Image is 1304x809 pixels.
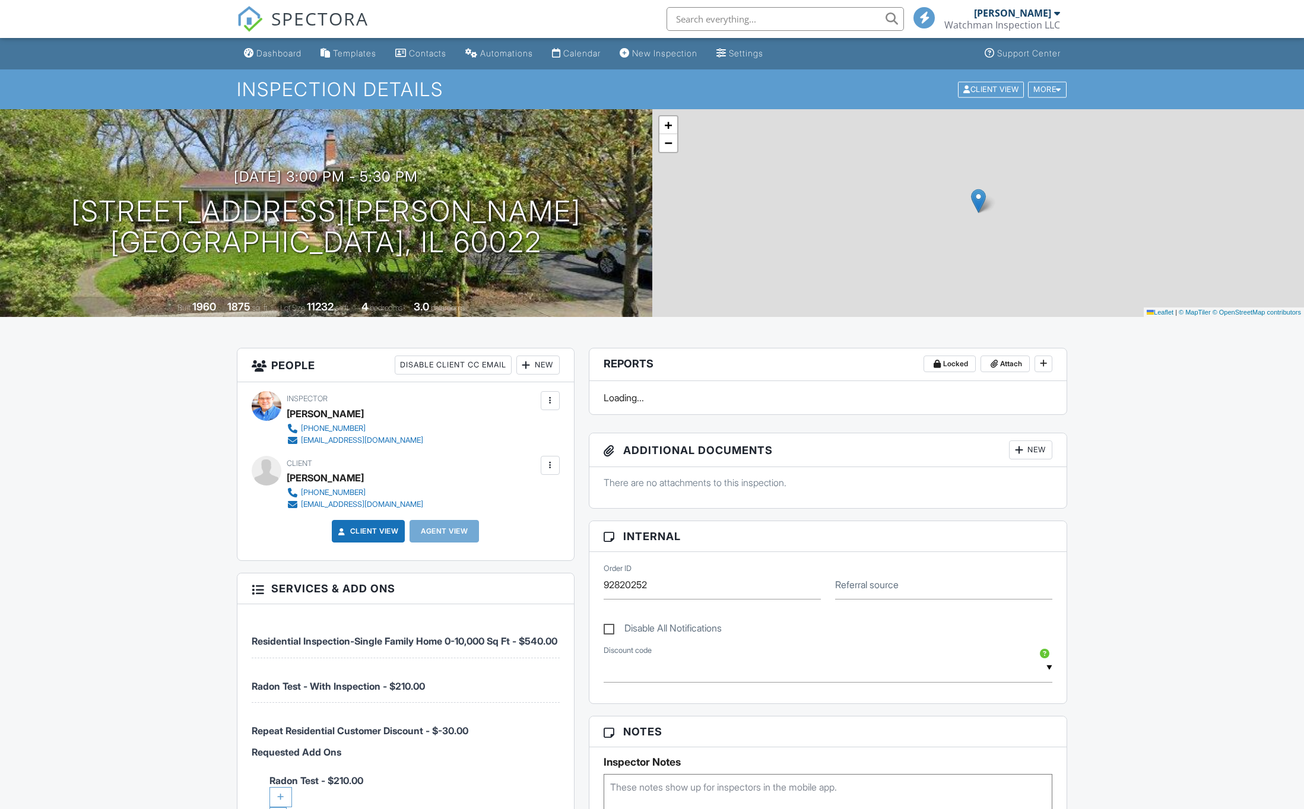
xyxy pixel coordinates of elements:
[632,48,697,58] div: New Inspection
[604,645,652,656] label: Discount code
[252,725,468,737] span: Repeat Residential Customer Discount - $-30.00
[370,303,402,312] span: bedrooms
[461,43,538,65] a: Automations (Basic)
[252,703,560,747] li: Service: Repeat Residential Customer Discount
[252,680,425,692] span: Radon Test - With Inspection - $210.00
[944,19,1060,31] div: Watchman Inspection LLC
[563,48,601,58] div: Calendar
[301,424,366,433] div: [PHONE_NUMBER]
[664,135,672,150] span: −
[664,118,672,132] span: +
[395,356,512,375] div: Disable Client CC Email
[615,43,702,65] a: New Inspection
[391,43,451,65] a: Contacts
[480,48,533,58] div: Automations
[958,81,1024,97] div: Client View
[192,300,216,313] div: 1960
[239,43,306,65] a: Dashboard
[1175,309,1177,316] span: |
[237,6,263,32] img: The Best Home Inspection Software - Spectora
[287,405,364,423] div: [PERSON_NAME]
[604,476,1053,489] p: There are no attachments to this inspection.
[287,499,423,510] a: [EMAIL_ADDRESS][DOMAIN_NAME]
[287,459,312,468] span: Client
[252,747,560,758] h6: Requested Add Ons
[1179,309,1211,316] a: © MapTiler
[252,658,560,703] li: Service: Radon Test - With Inspection
[237,348,574,382] h3: People
[287,434,423,446] a: [EMAIL_ADDRESS][DOMAIN_NAME]
[667,7,904,31] input: Search everything...
[335,303,350,312] span: sq.ft.
[1028,81,1067,97] div: More
[234,169,418,185] h3: [DATE] 3:00 pm - 5:30 pm
[516,356,560,375] div: New
[252,635,557,647] span: Residential Inspection-Single Family Home 0-10,000 Sq Ft - $540.00
[307,300,334,313] div: 11232
[589,716,1067,747] h3: Notes
[336,525,399,537] a: Client View
[835,578,899,591] label: Referral source
[659,134,677,152] a: Zoom out
[280,303,305,312] span: Lot Size
[604,563,632,574] label: Order ID
[589,433,1067,467] h3: Additional Documents
[301,436,423,445] div: [EMAIL_ADDRESS][DOMAIN_NAME]
[604,756,1053,768] h5: Inspector Notes
[971,189,986,213] img: Marker
[252,303,269,312] span: sq. ft.
[333,48,376,58] div: Templates
[287,469,364,487] div: [PERSON_NAME]
[301,488,366,497] div: [PHONE_NUMBER]
[256,48,302,58] div: Dashboard
[729,48,763,58] div: Settings
[177,303,191,312] span: Built
[287,487,423,499] a: [PHONE_NUMBER]
[1009,440,1052,459] div: New
[712,43,768,65] a: Settings
[301,500,423,509] div: [EMAIL_ADDRESS][DOMAIN_NAME]
[659,116,677,134] a: Zoom in
[431,303,465,312] span: bathrooms
[1147,309,1173,316] a: Leaflet
[287,423,423,434] a: [PHONE_NUMBER]
[589,521,1067,552] h3: Internal
[1213,309,1301,316] a: © OpenStreetMap contributors
[957,84,1027,93] a: Client View
[997,48,1061,58] div: Support Center
[604,623,722,637] label: Disable All Notifications
[237,16,369,41] a: SPECTORA
[71,196,581,259] h1: [STREET_ADDRESS][PERSON_NAME] [GEOGRAPHIC_DATA], IL 60022
[414,300,429,313] div: 3.0
[974,7,1051,19] div: [PERSON_NAME]
[227,300,250,313] div: 1875
[237,79,1068,100] h1: Inspection Details
[409,48,446,58] div: Contacts
[316,43,381,65] a: Templates
[271,6,369,31] span: SPECTORA
[252,613,560,658] li: Service: Residential Inspection-Single Family Home 0-10,000 Sq Ft
[980,43,1065,65] a: Support Center
[237,573,574,604] h3: Services & Add ons
[287,394,328,403] span: Inspector
[361,300,368,313] div: 4
[547,43,605,65] a: Calendar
